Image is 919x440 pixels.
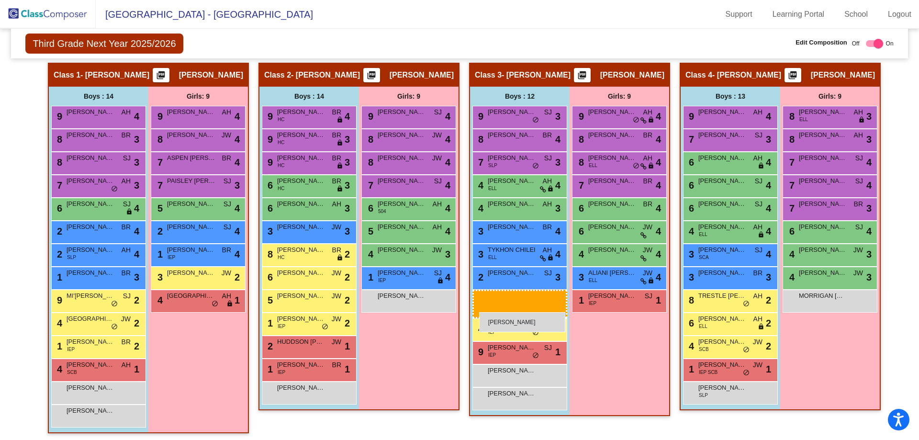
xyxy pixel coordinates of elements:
[291,70,360,80] span: - [PERSON_NAME]
[588,176,636,186] span: [PERSON_NAME]
[67,268,114,278] span: [PERSON_NAME]
[96,7,313,22] span: [GEOGRAPHIC_DATA] - [GEOGRAPHIC_DATA]
[222,268,231,278] span: JW
[434,176,442,186] span: SJ
[656,178,661,192] span: 4
[278,162,284,169] span: HC
[67,153,114,163] span: [PERSON_NAME]
[787,203,795,214] span: 7
[755,199,762,209] span: SJ
[55,134,62,145] span: 8
[122,176,131,186] span: AH
[589,162,597,169] span: ELL
[378,245,426,255] span: [PERSON_NAME]
[366,70,377,84] mat-icon: picture_as_pdf
[345,109,350,124] span: 4
[445,224,450,238] span: 4
[345,155,350,169] span: 3
[588,245,636,255] span: [PERSON_NAME]
[547,254,554,262] span: lock
[886,39,894,48] span: On
[555,224,560,238] span: 4
[235,224,240,238] span: 4
[643,245,652,255] span: JW
[167,222,215,232] span: [PERSON_NAME]
[799,245,847,255] span: [PERSON_NAME]
[445,132,450,147] span: 4
[866,109,872,124] span: 3
[122,222,131,232] span: BR
[167,245,215,255] span: [PERSON_NAME]
[476,157,483,168] span: 7
[796,38,847,47] span: Edit Composition
[67,107,114,117] span: [PERSON_NAME]
[167,153,215,163] span: ASPEN [PERSON_NAME]
[866,132,872,147] span: 3
[643,130,652,140] span: BR
[656,155,661,169] span: 4
[488,254,497,261] span: ELL
[155,226,163,237] span: 2
[799,130,847,140] span: [PERSON_NAME]
[366,134,373,145] span: 8
[686,157,694,168] span: 6
[345,201,350,215] span: 3
[378,208,386,215] span: 504
[853,245,863,255] span: JW
[488,176,536,186] span: [PERSON_NAME]
[588,199,636,209] span: [PERSON_NAME]
[488,162,497,169] span: SLP
[686,134,694,145] span: 7
[122,130,131,140] span: BR
[126,208,133,216] span: lock
[277,268,325,278] span: [PERSON_NAME]
[766,201,771,215] span: 4
[588,222,636,232] span: [PERSON_NAME]
[753,107,762,117] span: AH
[155,203,163,214] span: 5
[265,249,273,259] span: 8
[277,153,325,163] span: [PERSON_NAME] WHITE
[432,153,442,163] span: JW
[278,116,284,123] span: HC
[134,178,139,192] span: 3
[766,178,771,192] span: 4
[765,7,832,22] a: Learning Portal
[155,134,163,145] span: 8
[837,7,875,22] a: School
[366,226,373,237] span: 5
[648,116,654,124] span: lock
[766,224,771,238] span: 4
[55,157,62,168] span: 8
[698,245,746,255] span: [PERSON_NAME]
[470,87,570,106] div: Boys : 12
[277,107,325,117] span: [PERSON_NAME]
[148,87,248,106] div: Girls: 9
[434,107,442,117] span: SJ
[155,249,163,259] span: 1
[155,70,167,84] mat-icon: picture_as_pdf
[488,222,536,232] span: [PERSON_NAME]
[718,7,760,22] a: Support
[123,153,131,163] span: SJ
[811,70,875,80] span: [PERSON_NAME]
[54,70,80,80] span: Class 1
[476,134,483,145] span: 8
[799,116,808,123] span: ELL
[699,254,709,261] span: SCA
[712,70,781,80] span: - [PERSON_NAME]
[332,245,341,255] span: BR
[854,107,863,117] span: AH
[698,222,746,232] span: [PERSON_NAME]
[681,87,780,106] div: Boys : 13
[345,224,350,238] span: 3
[336,139,343,147] span: lock
[799,199,847,209] span: [PERSON_NAME]
[265,111,273,122] span: 9
[366,157,373,168] span: 8
[235,132,240,147] span: 4
[265,226,273,237] span: 3
[855,222,863,232] span: SJ
[785,68,801,82] button: Print Students Details
[766,132,771,147] span: 3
